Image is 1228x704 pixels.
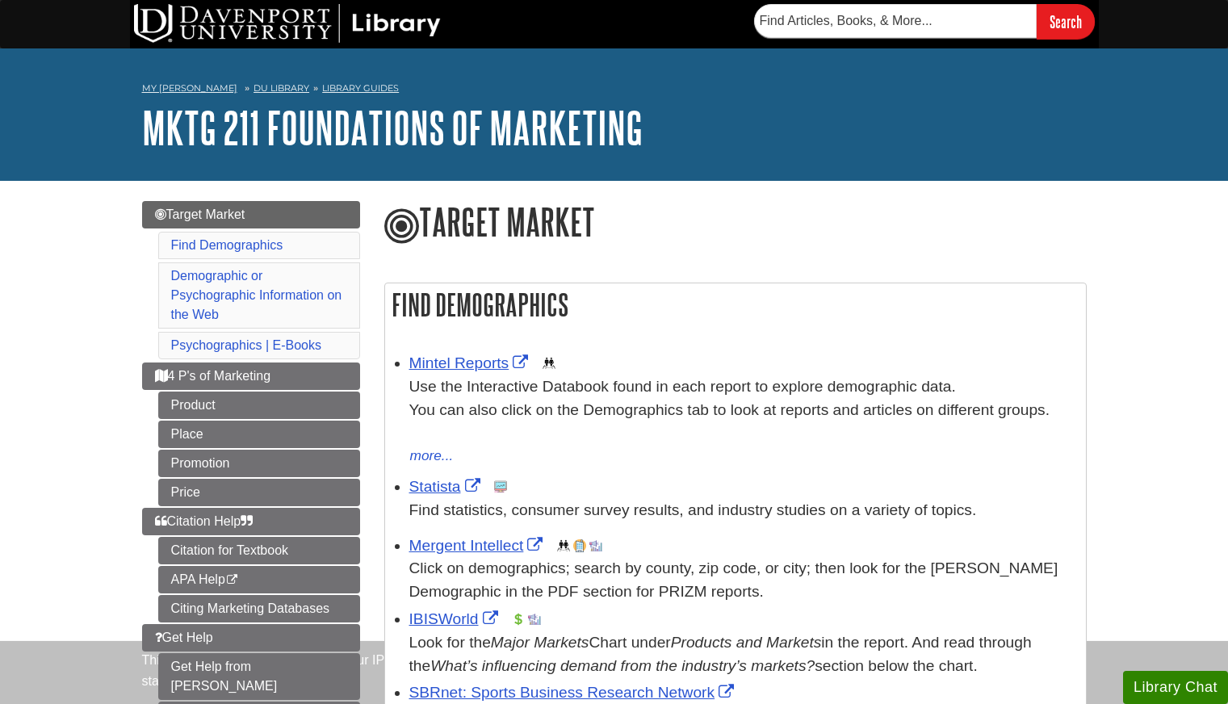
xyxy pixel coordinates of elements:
input: Search [1037,4,1095,39]
button: more... [409,445,455,467]
a: Get Help from [PERSON_NAME] [158,653,360,700]
a: Link opens in new window [409,684,739,701]
a: MKTG 211 Foundations of Marketing [142,103,643,153]
img: Industry Report [528,613,541,626]
img: DU Library [134,4,441,43]
a: DU Library [254,82,309,94]
h2: Find Demographics [385,283,1086,326]
span: Citation Help [155,514,254,528]
span: 4 P's of Marketing [155,369,271,383]
a: Link opens in new window [409,610,502,627]
a: Link opens in new window [409,537,547,554]
img: Financial Report [512,613,525,626]
span: Target Market [155,207,245,221]
a: Target Market [142,201,360,228]
span: Get Help [155,631,213,644]
img: Company Information [573,539,586,552]
p: Find statistics, consumer survey results, and industry studies on a variety of topics. [409,499,1078,522]
a: Link opens in new window [409,478,484,495]
button: Library Chat [1123,671,1228,704]
div: Click on demographics; search by county, zip code, or city; then look for the [PERSON_NAME] Demog... [409,557,1078,604]
a: Citing Marketing Databases [158,595,360,622]
div: Look for the Chart under in the report. And read through the section below the chart. [409,631,1078,678]
a: 4 P's of Marketing [142,362,360,390]
i: This link opens in a new window [225,575,239,585]
a: My [PERSON_NAME] [142,82,237,95]
a: APA Help [158,566,360,593]
div: Use the Interactive Databook found in each report to explore demographic data. You can also click... [409,375,1078,445]
img: Industry Report [589,539,602,552]
input: Find Articles, Books, & More... [754,4,1037,38]
a: Demographic or Psychographic Information on the Web [171,269,342,321]
img: Demographics [557,539,570,552]
i: What’s influencing demand from the industry’s markets? [430,657,815,674]
a: Place [158,421,360,448]
i: Products and Markets [671,634,822,651]
h1: Target Market [384,201,1087,246]
a: Link opens in new window [409,354,533,371]
a: Promotion [158,450,360,477]
a: Get Help [142,624,360,652]
a: Citation for Textbook [158,537,360,564]
i: Major Markets [491,634,589,651]
form: Searches DU Library's articles, books, and more [754,4,1095,39]
nav: breadcrumb [142,78,1087,103]
img: Demographics [543,357,555,370]
a: Price [158,479,360,506]
img: Statistics [494,480,507,493]
a: Psychographics | E-Books [171,338,321,352]
a: Find Demographics [171,238,283,252]
a: Product [158,392,360,419]
a: Citation Help [142,508,360,535]
a: Library Guides [322,82,399,94]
